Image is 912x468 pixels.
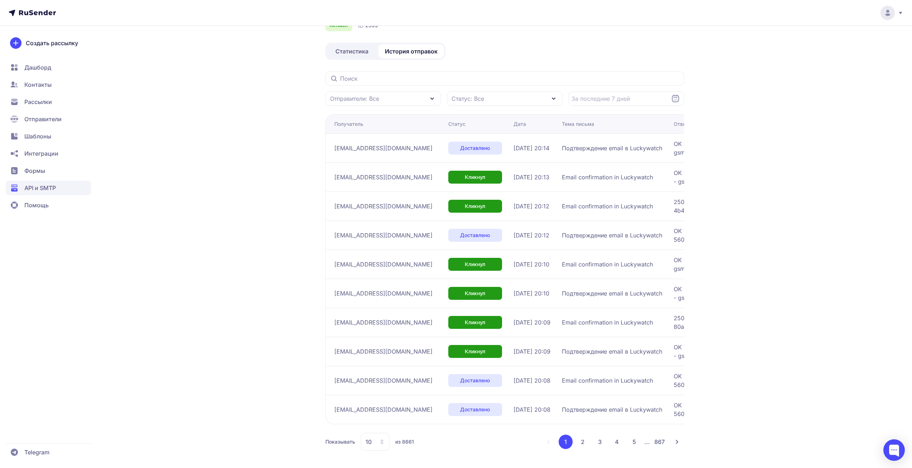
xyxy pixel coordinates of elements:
[559,435,573,449] button: 1
[24,98,52,106] span: Рассылки
[562,260,653,269] span: Email confirmation in Luckywatch
[514,260,549,269] span: [DATE] 20:10
[385,47,438,56] span: История отправок
[514,202,549,211] span: [DATE] 20:12
[334,120,363,128] div: Получатель
[674,343,853,360] span: OK 1757092165 2adb3069b0e04-5608aba3e1bsi2151122e87.121 - gsmtp
[674,169,853,186] span: OK 1757092392 2adb3069b0e04-5608aba3b34si2170316e87.20 - gsmtp
[452,94,484,103] span: Статус: Все
[562,144,662,152] span: Подтверждение email в Luckywatch
[335,47,368,56] span: Статистика
[366,438,372,446] span: 10
[334,289,433,298] span: [EMAIL_ADDRESS][DOMAIN_NAME]
[24,132,51,141] span: Шаблоны
[334,202,433,211] span: [EMAIL_ADDRESS][DOMAIN_NAME]
[674,372,853,389] span: OK 1757092132 2adb3069b0e04-5608ad3a5f2si2209406e87.425 - gsmtp
[334,231,433,240] span: [EMAIL_ADDRESS][DOMAIN_NAME]
[562,202,653,211] span: Email confirmation in Luckywatch
[24,166,45,175] span: Формы
[562,173,653,181] span: Email confirmation in Luckywatch
[465,174,485,181] span: Кликнул
[465,261,485,268] span: Кликнул
[514,289,549,298] span: [DATE] 20:10
[465,203,485,210] span: Кликнул
[460,406,490,413] span: Доставлено
[460,145,490,152] span: Доставлено
[514,120,526,128] div: Дата
[562,289,662,298] span: Подтверждение email в Luckywatch
[465,319,485,326] span: Кликнул
[514,231,549,240] span: [DATE] 20:12
[24,115,62,123] span: Отправители
[334,173,433,181] span: [EMAIL_ADDRESS][DOMAIN_NAME]
[24,201,49,209] span: Помощь
[514,347,550,356] span: [DATE] 20:09
[460,377,490,384] span: Доставлено
[674,198,853,215] span: 250 2.0.0 OK 1757092365 d75a77b69052e-4b48f654a00si32427361cf.264 - gsmtp
[465,348,485,355] span: Кликнул
[562,405,662,414] span: Подтверждение email в Luckywatch
[378,44,444,58] a: История отправок
[514,376,550,385] span: [DATE] 20:08
[674,401,853,418] span: OK 1757092129 2adb3069b0e04-5608ad5edbesi2166928e87.529 - gsmtp
[448,120,465,128] div: Статус
[674,285,853,302] span: OK 1757092211 2adb3069b0e04-5608aceaa79si2109378e87.244 - gsmtp
[325,71,684,86] input: Поиск
[568,91,684,106] input: Datepicker input
[465,290,485,297] span: Кликнул
[644,438,650,445] span: ...
[6,445,91,459] a: Telegram
[24,149,58,158] span: Интеграции
[576,435,590,449] button: 2
[334,318,433,327] span: [EMAIL_ADDRESS][DOMAIN_NAME]
[674,314,853,331] span: 250 2.0.0 OK 1757092189 af79cd13be357-80aaecbc525si273755485a.1309 - gsmtp
[325,438,355,445] span: Показывать
[674,120,704,128] div: Ответ SMTP
[24,448,49,457] span: Telegram
[593,435,607,449] button: 3
[562,376,653,385] span: Email confirmation in Luckywatch
[334,260,433,269] span: [EMAIL_ADDRESS][DOMAIN_NAME]
[330,94,379,103] span: Отправители: Все
[24,63,51,72] span: Дашборд
[562,231,662,240] span: Подтверждение email в Luckywatch
[514,173,549,181] span: [DATE] 20:13
[327,44,377,58] a: Статистика
[562,318,653,327] span: Email confirmation in Luckywatch
[24,184,56,192] span: API и SMTP
[514,405,550,414] span: [DATE] 20:08
[514,144,549,152] span: [DATE] 20:14
[334,376,433,385] span: [EMAIL_ADDRESS][DOMAIN_NAME]
[610,435,624,449] button: 4
[514,318,550,327] span: [DATE] 20:09
[460,232,490,239] span: Доставлено
[26,39,78,47] span: Создать рассылку
[334,144,433,152] span: [EMAIL_ADDRESS][DOMAIN_NAME]
[395,438,414,445] span: из 8661
[562,120,594,128] div: Тема письма
[24,80,52,89] span: Контакты
[674,140,853,157] span: OK 1757092473 38308e7fff4ca-337f50ec0c8si21736221fa.444 - gsmtp
[562,347,662,356] span: Подтверждение email в Luckywatch
[653,435,667,449] button: 867
[674,256,853,273] span: OK 1757092263 38308e7fff4ca-337f53203e7si22333501fa.594 - gsmtp
[334,405,433,414] span: [EMAIL_ADDRESS][DOMAIN_NAME]
[334,347,433,356] span: [EMAIL_ADDRESS][DOMAIN_NAME]
[627,435,641,449] button: 5
[674,227,853,244] span: OK 1757092336 2adb3069b0e04-5608ad62272si2161823e87.556 - gsmtp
